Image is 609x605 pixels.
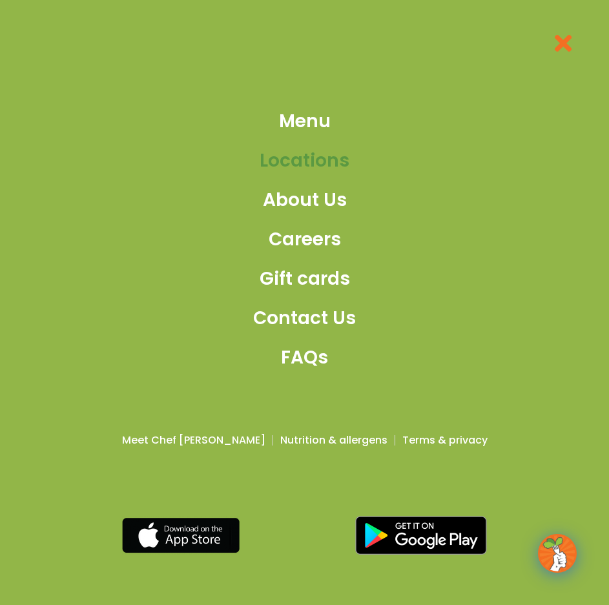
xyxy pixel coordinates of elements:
a: Contact Us [253,305,356,332]
a: FAQs [253,344,356,371]
a: Locations [253,147,356,174]
span: Gift cards [260,265,350,292]
a: Menu [253,108,356,135]
img: google_play [355,516,487,555]
a: Nutrition & allergens [280,433,387,448]
span: Locations [260,147,349,174]
span: About Us [263,187,347,214]
a: Careers [253,226,356,253]
span: FAQs [281,344,328,371]
img: wpChatIcon [539,535,575,571]
a: About Us [253,187,356,214]
img: appstore [122,516,240,555]
a: Meet Chef [PERSON_NAME] [122,433,265,448]
span: Careers [269,226,341,253]
a: Terms & privacy [402,433,488,448]
a: Gift cards [253,265,356,292]
span: Menu [279,108,331,135]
